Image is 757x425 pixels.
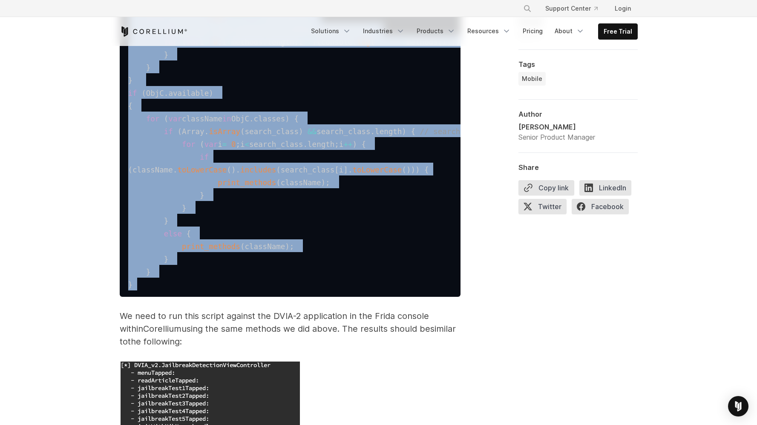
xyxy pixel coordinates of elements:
[177,165,227,174] span: toLowerCase
[518,110,638,118] div: Author
[164,127,173,135] span: if
[518,23,548,39] a: Pricing
[518,163,638,172] div: Share
[168,114,182,123] span: var
[249,114,254,123] span: .
[177,127,182,135] span: (
[321,178,326,187] span: )
[128,280,133,289] span: }
[146,63,151,72] span: }
[222,114,231,123] span: in
[222,140,227,148] span: =
[572,199,634,218] a: Facebook
[128,165,133,174] span: (
[308,127,317,135] span: &&
[200,140,204,148] span: (
[120,26,187,37] a: Corellium Home
[236,165,240,174] span: .
[306,23,638,40] div: Navigation Menu
[290,242,294,250] span: ;
[128,336,182,347] span: the following:
[325,178,330,187] span: ;
[231,140,236,148] span: 0
[209,89,213,97] span: )
[518,122,595,132] div: [PERSON_NAME]
[518,199,572,218] a: Twitter
[402,165,406,174] span: (
[200,191,204,199] span: }
[146,114,160,123] span: for
[572,199,629,214] span: Facebook
[209,127,240,135] span: isArray
[276,178,281,187] span: (
[352,165,402,174] span: toLowerCase
[415,165,420,174] span: )
[343,140,352,148] span: ++
[520,1,535,16] button: Search
[164,229,182,238] span: else
[143,324,181,334] span: Corellium
[218,178,276,187] span: print_methods
[236,140,240,148] span: ;
[518,72,546,86] a: Mobile
[164,50,169,59] span: }
[518,60,638,69] div: Tags
[412,23,461,39] a: Products
[164,114,169,123] span: (
[334,140,339,148] span: ;
[518,132,595,142] div: Senior Product Manager
[362,140,366,148] span: {
[128,101,133,110] span: {
[164,216,169,225] span: }
[164,89,169,97] span: .
[285,114,290,123] span: )
[240,242,245,250] span: (
[276,165,281,174] span: (
[120,324,456,347] span: similar to
[240,127,245,135] span: (
[182,242,240,250] span: print_methods
[128,76,133,84] span: }
[522,75,542,83] span: Mobile
[599,24,637,39] a: Free Trial
[182,140,196,148] span: for
[294,114,299,123] span: {
[518,199,567,214] span: Twitter
[550,23,590,39] a: About
[358,23,410,39] a: Industries
[538,1,604,16] a: Support Center
[462,23,516,39] a: Resources
[231,165,236,174] span: )
[352,140,357,148] span: )
[579,180,631,195] span: LinkedIn
[518,180,574,195] button: Copy link
[411,127,415,135] span: {
[306,23,356,39] a: Solutions
[343,165,348,174] span: ]
[420,127,532,135] span: // search_class not empty
[334,165,339,174] span: [
[181,324,430,334] span: using the same methods we did above. The results should be
[204,127,209,135] span: .
[513,1,638,16] div: Navigation Menu
[182,204,187,212] span: }
[120,311,429,334] span: We need to run this script against the DVIA-2 application in the Frida console within
[402,127,406,135] span: )
[728,396,748,416] div: Open Intercom Messenger
[411,165,415,174] span: )
[204,140,218,148] span: var
[173,165,178,174] span: .
[164,255,169,263] span: }
[141,89,146,97] span: (
[245,140,250,148] span: <
[303,140,308,148] span: .
[299,127,303,135] span: )
[371,127,375,135] span: .
[579,180,636,199] a: LinkedIn
[146,267,151,276] span: }
[227,165,231,174] span: (
[406,165,411,174] span: )
[200,152,209,161] span: if
[187,229,191,238] span: {
[240,165,276,174] span: includes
